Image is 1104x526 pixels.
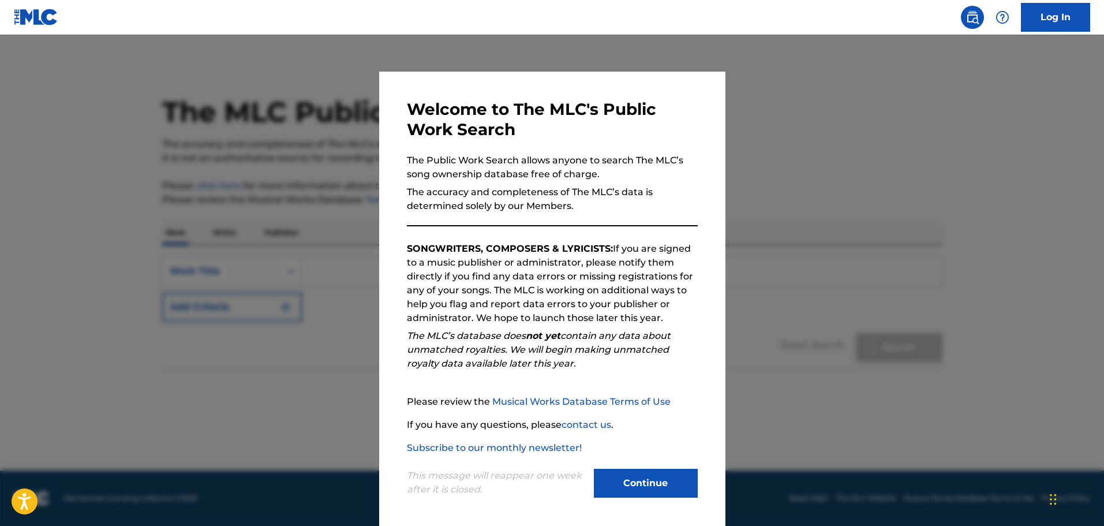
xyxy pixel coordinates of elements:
p: This message will reappear one week after it is closed. [407,469,587,497]
a: Subscribe to our monthly newsletter! [407,442,582,453]
em: The MLC’s database does contain any data about unmatched royalties. We will begin making unmatche... [407,330,671,369]
p: If you are signed to a music publisher or administrator, please notify them directly if you find ... [407,242,698,325]
p: Please review the [407,395,698,409]
a: contact us [562,419,611,430]
img: help [996,10,1009,24]
a: Log In [1021,3,1090,32]
a: Musical Works Database Terms of Use [492,396,671,407]
strong: not yet [526,330,560,341]
img: MLC Logo [14,9,58,25]
img: search [965,10,979,24]
iframe: Chat Widget [1046,471,1104,526]
p: If you have any questions, please . [407,418,698,432]
div: Help [991,6,1014,29]
p: The Public Work Search allows anyone to search The MLC’s song ownership database free of charge. [407,154,698,181]
button: Continue [594,469,698,498]
strong: SONGWRITERS, COMPOSERS & LYRICISTS: [407,243,613,254]
p: The accuracy and completeness of The MLC’s data is determined solely by our Members. [407,185,698,213]
a: Public Search [961,6,984,29]
div: Drag [1050,482,1057,517]
h3: Welcome to The MLC's Public Work Search [407,99,698,140]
